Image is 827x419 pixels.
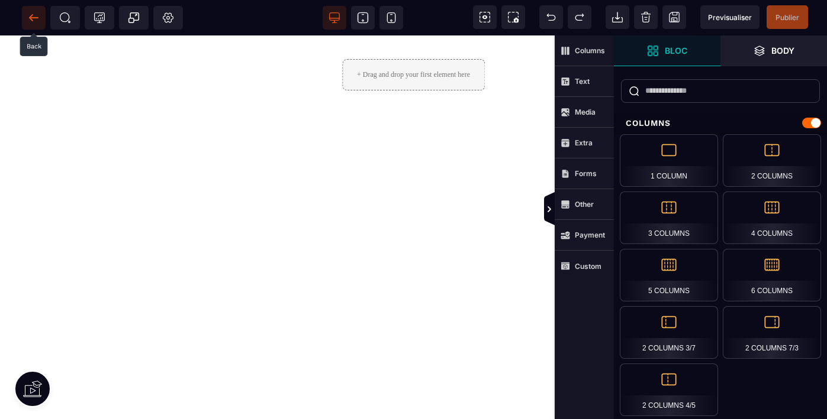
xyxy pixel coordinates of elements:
strong: Custom [575,262,601,271]
strong: Other [575,200,594,209]
div: 1 Column [620,134,718,187]
div: 2 Columns 3/7 [620,306,718,359]
span: Open Blocks [614,35,720,66]
span: Open Layer Manager [720,35,827,66]
div: 3 Columns [620,191,718,244]
div: 4 Columns [723,191,821,244]
div: 2 Columns 4/5 [620,363,718,416]
strong: Media [575,108,596,116]
span: Screenshot [501,5,525,29]
span: Popup [128,12,140,24]
div: + Drag and drop your first element here [342,24,485,55]
span: SEO [59,12,71,24]
span: View components [473,5,497,29]
span: Preview [700,5,760,29]
div: 6 Columns [723,249,821,301]
strong: Text [575,77,590,86]
div: 2 Columns [723,134,821,187]
div: Columns [614,112,827,134]
span: Setting Body [162,12,174,24]
strong: Columns [575,46,605,55]
strong: Forms [575,169,597,178]
div: 2 Columns 7/3 [723,306,821,359]
span: Publier [775,13,799,22]
span: Previsualiser [708,13,752,22]
span: Tracking [94,12,105,24]
strong: Bloc [665,46,687,55]
strong: Body [771,46,794,55]
strong: Payment [575,230,605,239]
div: 5 Columns [620,249,718,301]
strong: Extra [575,138,593,147]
